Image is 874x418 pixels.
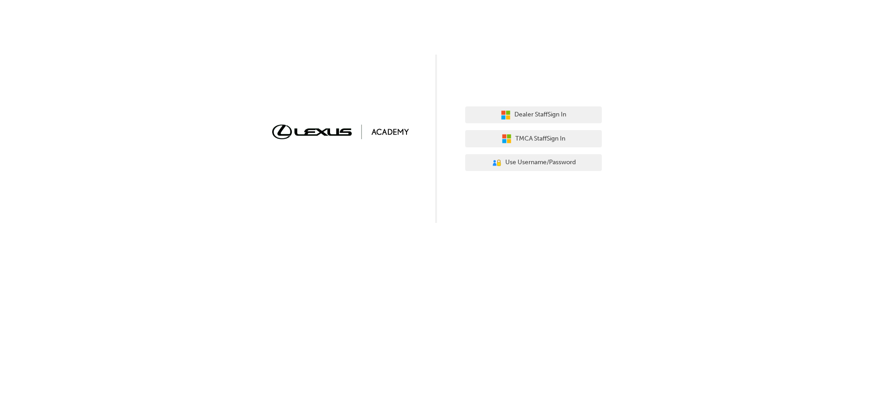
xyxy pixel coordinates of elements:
img: Trak [272,125,409,139]
span: Use Username/Password [505,157,576,168]
span: Dealer Staff Sign In [514,110,566,120]
button: Dealer StaffSign In [465,106,602,124]
button: TMCA StaffSign In [465,130,602,147]
span: TMCA Staff Sign In [515,134,565,144]
button: Use Username/Password [465,154,602,171]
